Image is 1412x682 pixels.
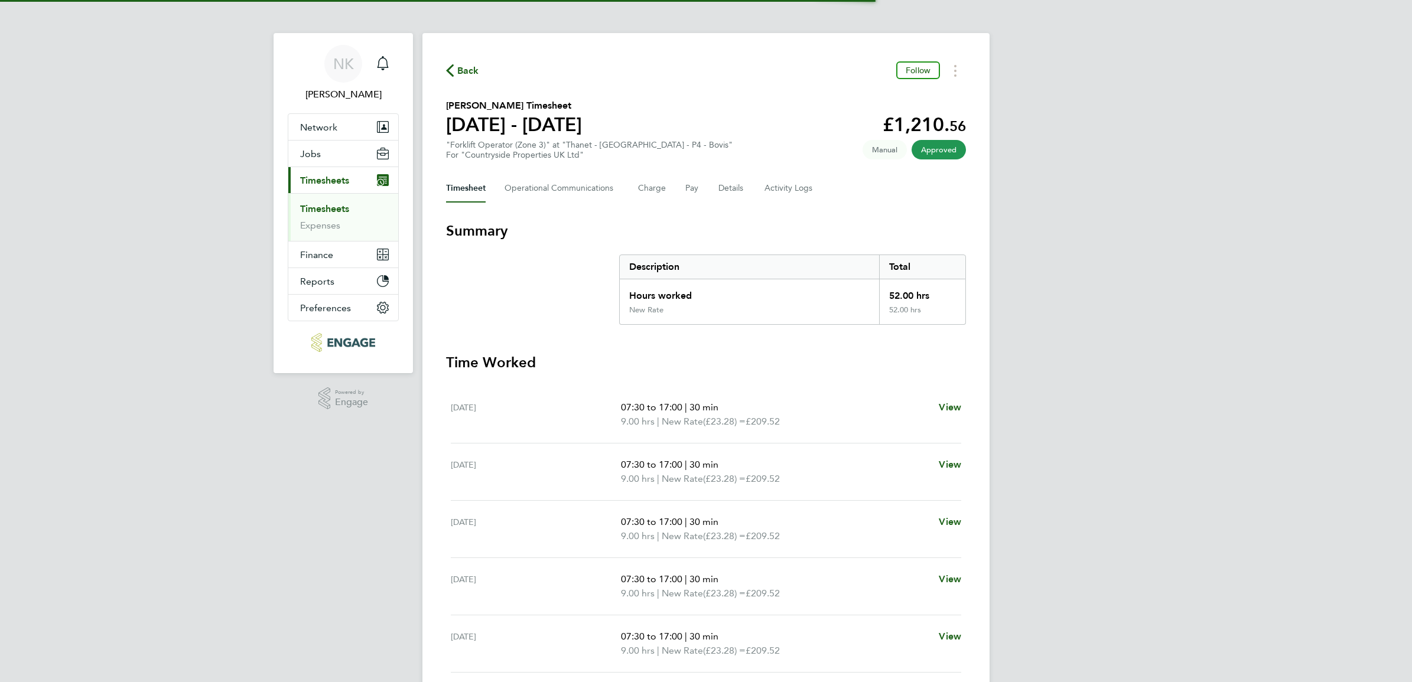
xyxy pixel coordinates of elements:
span: 56 [949,118,966,135]
span: This timesheet was manually created. [863,140,907,159]
span: New Rate [662,472,703,486]
span: 30 min [689,402,718,413]
span: | [685,631,687,642]
span: 07:30 to 17:00 [621,402,682,413]
span: This timesheet has been approved. [912,140,966,159]
span: View [939,631,961,642]
span: | [685,516,687,527]
span: 30 min [689,631,718,642]
a: View [939,458,961,472]
span: Engage [335,397,368,407]
span: 9.00 hrs [621,530,655,541]
span: Preferences [300,302,351,314]
span: 30 min [689,573,718,585]
div: Total [879,255,965,279]
span: | [657,473,659,484]
a: NK[PERSON_NAME] [288,45,399,102]
span: (£23.28) = [703,530,746,541]
div: Timesheets [288,193,398,241]
button: Reports [288,268,398,294]
span: | [657,645,659,656]
span: View [939,402,961,413]
div: [DATE] [451,400,621,429]
div: Hours worked [620,279,879,305]
div: "Forklift Operator (Zone 3)" at "Thanet - [GEOGRAPHIC_DATA] - P4 - Bovis" [446,140,733,160]
span: £209.52 [746,530,780,541]
div: [DATE] [451,629,621,658]
app-decimal: £1,210. [883,113,966,136]
span: Timesheets [300,175,349,186]
button: Finance [288,242,398,267]
button: Timesheet [446,174,486,203]
span: (£23.28) = [703,645,746,656]
span: | [657,416,659,427]
span: | [685,402,687,413]
button: Timesheets [288,167,398,193]
span: Powered by [335,387,368,397]
span: 07:30 to 17:00 [621,516,682,527]
h3: Summary [446,221,966,240]
span: | [685,459,687,470]
span: New Rate [662,586,703,601]
a: View [939,400,961,415]
a: Go to home page [288,333,399,352]
span: £209.52 [746,473,780,484]
div: 52.00 hrs [879,305,965,324]
button: Timesheets Menu [945,61,966,80]
span: 07:30 to 17:00 [621,459,682,470]
span: View [939,573,961,585]
a: Expenses [300,220,340,231]
nav: Main navigation [274,33,413,373]
button: Operational Communications [505,174,619,203]
img: konnectrecruit-logo-retina.png [311,333,375,352]
span: Reports [300,276,334,287]
button: Network [288,114,398,140]
span: 07:30 to 17:00 [621,631,682,642]
button: Pay [685,174,700,203]
button: Jobs [288,141,398,167]
a: Timesheets [300,203,349,214]
span: 9.00 hrs [621,645,655,656]
a: View [939,515,961,529]
span: NK [333,56,354,71]
span: Back [457,64,479,78]
span: Follow [906,65,931,76]
span: New Rate [662,644,703,658]
span: 30 min [689,459,718,470]
span: 30 min [689,516,718,527]
span: £209.52 [746,588,780,599]
span: (£23.28) = [703,588,746,599]
span: Finance [300,249,333,260]
button: Follow [896,61,940,79]
span: New Rate [662,529,703,543]
a: Powered byEngage [318,387,369,410]
div: New Rate [629,305,663,315]
div: 52.00 hrs [879,279,965,305]
span: View [939,459,961,470]
span: Network [300,122,337,133]
span: Jobs [300,148,321,159]
button: Preferences [288,295,398,321]
span: £209.52 [746,645,780,656]
span: (£23.28) = [703,416,746,427]
h1: [DATE] - [DATE] [446,113,582,136]
div: [DATE] [451,458,621,486]
button: Details [718,174,746,203]
span: 9.00 hrs [621,473,655,484]
span: New Rate [662,415,703,429]
span: | [657,530,659,541]
span: 9.00 hrs [621,588,655,599]
div: Description [620,255,879,279]
h3: Time Worked [446,353,966,372]
span: 9.00 hrs [621,416,655,427]
div: Summary [619,254,966,325]
span: £209.52 [746,416,780,427]
button: Back [446,63,479,78]
div: For "Countryside Properties UK Ltd" [446,150,733,160]
div: [DATE] [451,515,621,543]
span: | [685,573,687,585]
span: (£23.28) = [703,473,746,484]
span: | [657,588,659,599]
h2: [PERSON_NAME] Timesheet [446,99,582,113]
span: 07:30 to 17:00 [621,573,682,585]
